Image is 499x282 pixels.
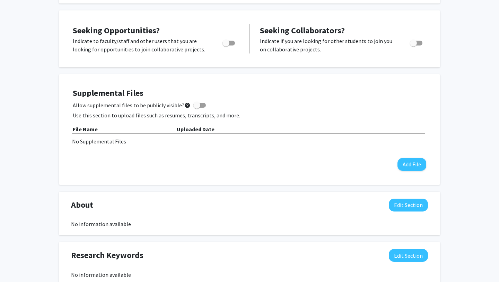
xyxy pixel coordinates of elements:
span: Allow supplemental files to be publicly visible? [73,101,191,109]
div: No Supplemental Files [72,137,427,146]
span: About [71,199,93,211]
button: Edit About [389,199,428,211]
button: Add File [397,158,426,171]
span: Seeking Collaborators? [260,25,345,36]
div: Toggle [220,37,239,47]
p: Indicate to faculty/staff and other users that you are looking for opportunities to join collabor... [73,37,209,53]
b: File Name [73,126,98,133]
span: Research Keywords [71,249,143,262]
mat-icon: help [184,101,191,109]
p: Indicate if you are looking for other students to join you on collaborative projects. [260,37,397,53]
span: Seeking Opportunities? [73,25,160,36]
div: Toggle [407,37,426,47]
div: No information available [71,220,428,228]
p: Use this section to upload files such as resumes, transcripts, and more. [73,111,426,119]
button: Edit Research Keywords [389,249,428,262]
iframe: Chat [5,251,29,277]
b: Uploaded Date [177,126,215,133]
div: No information available [71,271,428,279]
h4: Supplemental Files [73,88,426,98]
